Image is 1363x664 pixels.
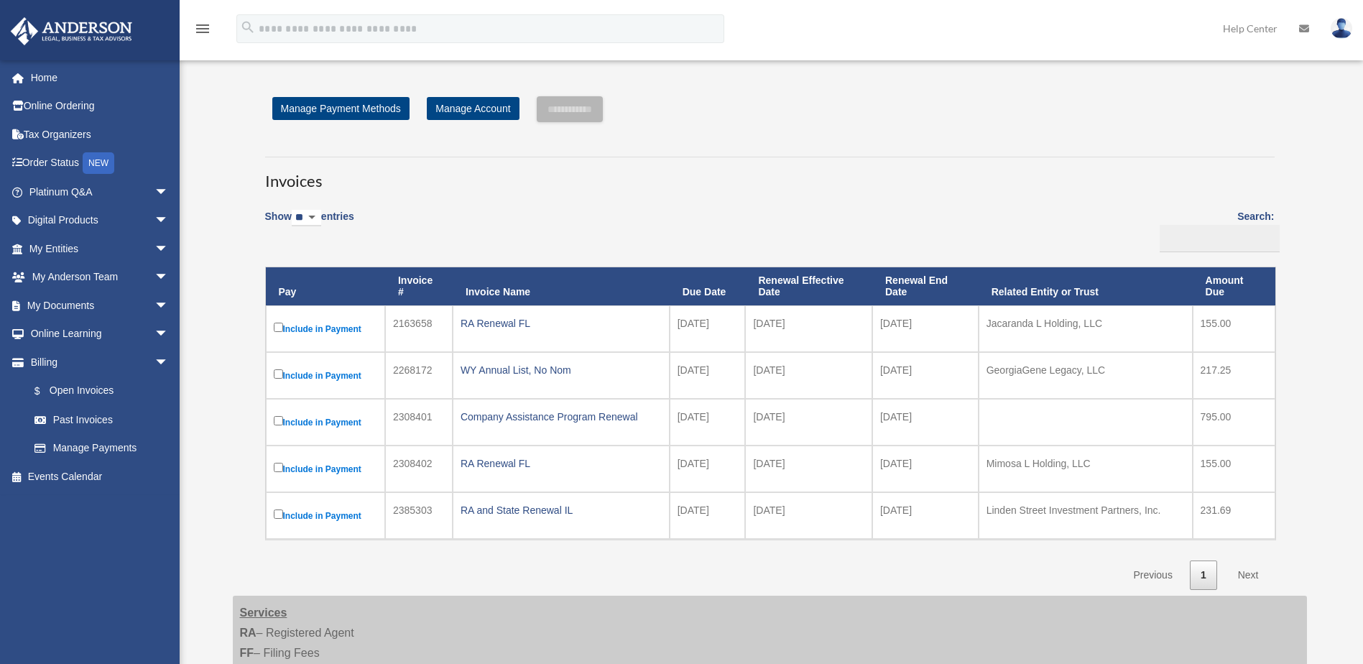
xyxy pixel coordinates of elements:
[461,313,662,333] div: RA Renewal FL
[1155,208,1275,252] label: Search:
[265,208,354,241] label: Show entries
[1193,305,1275,352] td: 155.00
[154,291,183,321] span: arrow_drop_down
[20,377,176,406] a: $Open Invoices
[872,352,979,399] td: [DATE]
[10,320,190,349] a: Online Learningarrow_drop_down
[274,369,283,379] input: Include in Payment
[10,63,190,92] a: Home
[10,291,190,320] a: My Documentsarrow_drop_down
[266,267,385,306] th: Pay: activate to sort column descending
[979,352,1193,399] td: GeorgiaGene Legacy, LLC
[274,320,377,338] label: Include in Payment
[385,305,453,352] td: 2163658
[10,263,190,292] a: My Anderson Teamarrow_drop_down
[670,446,746,492] td: [DATE]
[1190,561,1217,590] a: 1
[20,405,183,434] a: Past Invoices
[385,492,453,539] td: 2385303
[385,267,453,306] th: Invoice #: activate to sort column ascending
[385,352,453,399] td: 2268172
[10,462,190,491] a: Events Calendar
[461,407,662,427] div: Company Assistance Program Renewal
[154,206,183,236] span: arrow_drop_down
[979,267,1193,306] th: Related Entity or Trust: activate to sort column ascending
[872,305,979,352] td: [DATE]
[1193,446,1275,492] td: 155.00
[872,399,979,446] td: [DATE]
[872,267,979,306] th: Renewal End Date: activate to sort column ascending
[20,434,183,463] a: Manage Payments
[872,492,979,539] td: [DATE]
[745,305,872,352] td: [DATE]
[745,446,872,492] td: [DATE]
[1193,352,1275,399] td: 217.25
[979,305,1193,352] td: Jacaranda L Holding, LLC
[154,263,183,292] span: arrow_drop_down
[872,446,979,492] td: [DATE]
[10,234,190,263] a: My Entitiesarrow_drop_down
[240,607,287,619] strong: Services
[745,399,872,446] td: [DATE]
[154,234,183,264] span: arrow_drop_down
[10,120,190,149] a: Tax Organizers
[745,492,872,539] td: [DATE]
[274,416,283,425] input: Include in Payment
[1193,492,1275,539] td: 231.69
[42,382,50,400] span: $
[461,453,662,474] div: RA Renewal FL
[745,267,872,306] th: Renewal Effective Date: activate to sort column ascending
[240,19,256,35] i: search
[453,267,670,306] th: Invoice Name: activate to sort column ascending
[10,92,190,121] a: Online Ordering
[240,647,254,659] strong: FF
[670,352,746,399] td: [DATE]
[427,97,519,120] a: Manage Account
[292,210,321,226] select: Showentries
[274,413,377,431] label: Include in Payment
[745,352,872,399] td: [DATE]
[461,360,662,380] div: WY Annual List, No Nom
[274,507,377,525] label: Include in Payment
[154,320,183,349] span: arrow_drop_down
[265,157,1275,193] h3: Invoices
[1193,267,1275,306] th: Amount Due: activate to sort column ascending
[194,25,211,37] a: menu
[10,177,190,206] a: Platinum Q&Aarrow_drop_down
[1193,399,1275,446] td: 795.00
[1331,18,1352,39] img: User Pic
[274,323,283,332] input: Include in Payment
[154,348,183,377] span: arrow_drop_down
[240,627,257,639] strong: RA
[274,460,377,478] label: Include in Payment
[154,177,183,207] span: arrow_drop_down
[10,149,190,178] a: Order StatusNEW
[10,348,183,377] a: Billingarrow_drop_down
[274,509,283,519] input: Include in Payment
[670,399,746,446] td: [DATE]
[385,399,453,446] td: 2308401
[670,492,746,539] td: [DATE]
[461,500,662,520] div: RA and State Renewal IL
[979,492,1193,539] td: Linden Street Investment Partners, Inc.
[670,267,746,306] th: Due Date: activate to sort column ascending
[1160,225,1280,252] input: Search:
[385,446,453,492] td: 2308402
[272,97,410,120] a: Manage Payment Methods
[6,17,137,45] img: Anderson Advisors Platinum Portal
[194,20,211,37] i: menu
[10,206,190,235] a: Digital Productsarrow_drop_down
[1122,561,1183,590] a: Previous
[979,446,1193,492] td: Mimosa L Holding, LLC
[670,305,746,352] td: [DATE]
[274,463,283,472] input: Include in Payment
[274,366,377,384] label: Include in Payment
[83,152,114,174] div: NEW
[1227,561,1270,590] a: Next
